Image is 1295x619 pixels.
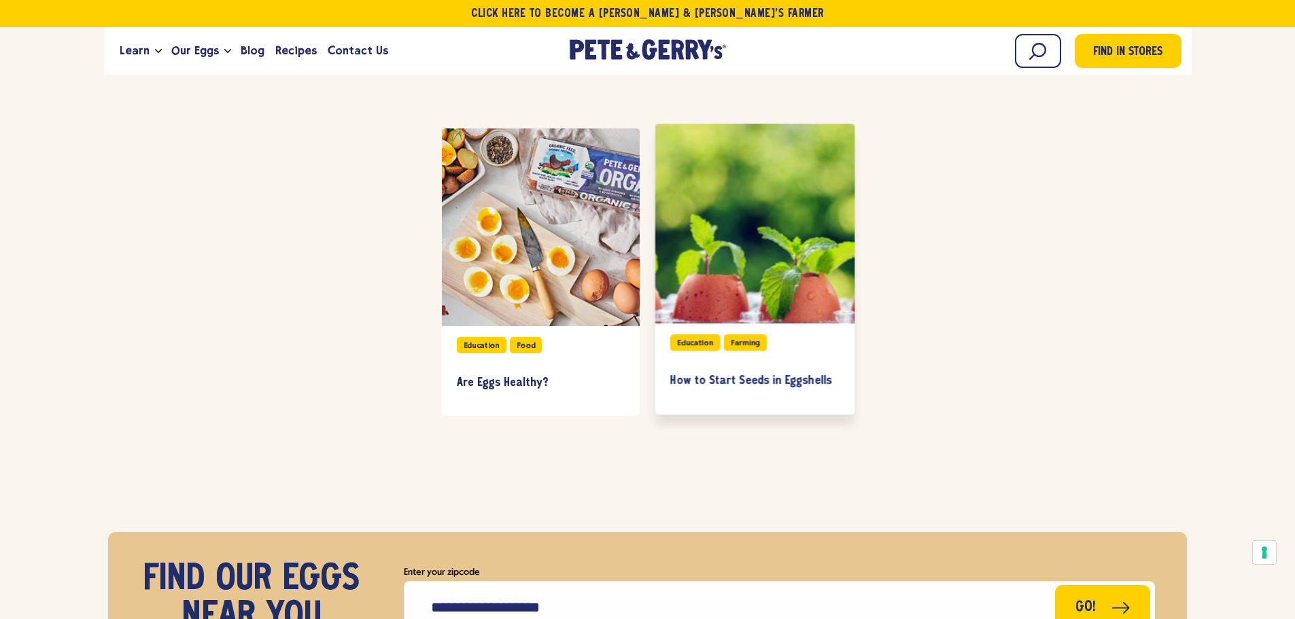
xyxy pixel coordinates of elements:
button: Your consent preferences for tracking technologies [1253,541,1276,564]
span: Recipes [275,42,317,59]
a: Find in Stores [1075,34,1181,68]
span: Our Eggs [171,42,219,59]
a: How to Start Seeds in Eggshells [670,361,839,400]
button: Open the dropdown menu for Learn [155,49,162,54]
h3: How to Start Seeds in Eggshells [670,373,839,388]
input: Search [1015,34,1061,68]
span: Find in Stores [1093,43,1162,62]
label: Enter your zipcode [404,564,1155,581]
a: Blog [235,33,270,69]
h3: Are Eggs Healthy? [457,376,625,391]
div: Food [510,337,542,353]
a: Our Eggs [166,33,224,69]
button: Open the dropdown menu for Our Eggs [224,49,231,54]
div: Education [457,337,506,353]
div: Education [670,334,720,351]
a: Learn [114,33,155,69]
a: Are Eggs Healthy? [457,364,625,403]
a: Contact Us [322,33,394,69]
span: Learn [120,42,150,59]
a: Recipes [270,33,322,69]
div: Farming [723,334,766,351]
span: Contact Us [328,42,388,59]
span: Blog [241,42,264,59]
